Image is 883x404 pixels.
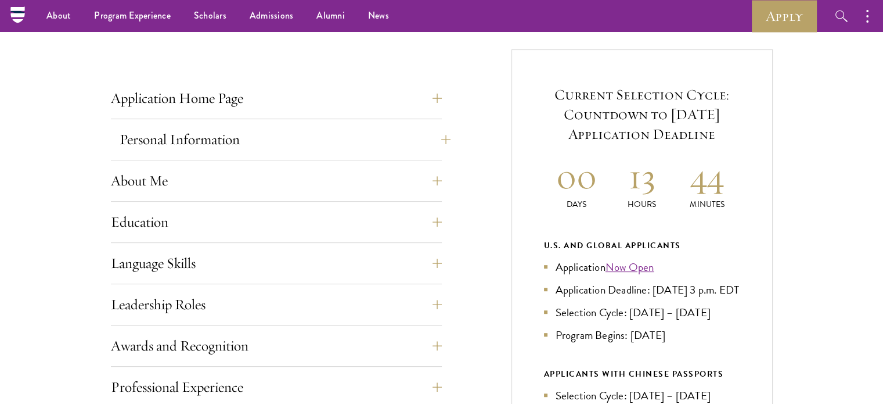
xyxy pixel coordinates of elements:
h2: 00 [544,155,610,198]
button: Leadership Roles [111,291,442,319]
li: Application Deadline: [DATE] 3 p.m. EDT [544,281,740,298]
div: U.S. and Global Applicants [544,238,740,253]
button: Personal Information [120,126,450,153]
button: Application Home Page [111,84,442,112]
h2: 13 [609,155,675,198]
button: About Me [111,167,442,195]
p: Hours [609,198,675,210]
h5: Current Selection Cycle: Countdown to [DATE] Application Deadline [544,85,740,144]
li: Selection Cycle: [DATE] – [DATE] [544,304,740,321]
li: Application [544,259,740,276]
li: Program Begins: [DATE] [544,327,740,344]
a: Now Open [606,259,654,276]
button: Language Skills [111,249,442,277]
button: Professional Experience [111,373,442,401]
li: Selection Cycle: [DATE] – [DATE] [544,387,740,404]
p: Days [544,198,610,210]
p: Minutes [675,198,740,210]
button: Awards and Recognition [111,332,442,360]
div: APPLICANTS WITH CHINESE PASSPORTS [544,367,740,381]
h2: 44 [675,155,740,198]
button: Education [111,208,442,236]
